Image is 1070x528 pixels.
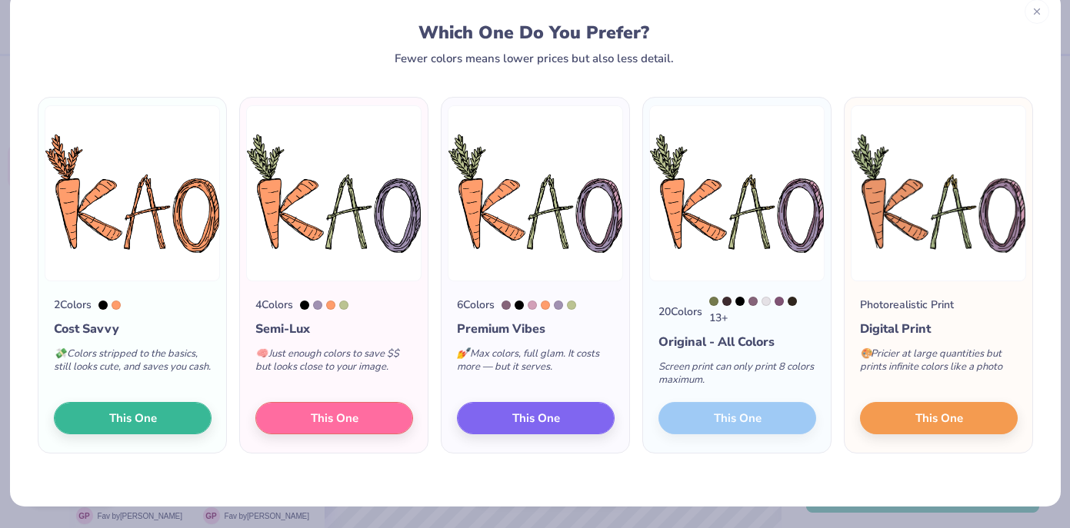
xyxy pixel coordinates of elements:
[457,320,615,338] div: Premium Vibes
[54,320,212,338] div: Cost Savvy
[851,105,1026,281] img: Photorealistic preview
[915,410,962,427] span: This One
[528,301,537,310] div: 686 C
[502,301,511,310] div: 5205 C
[98,301,108,310] div: Black
[313,301,322,310] div: 666 C
[54,338,212,389] div: Colors stripped to the basics, still looks cute, and saves you cash.
[54,402,212,434] button: This One
[300,301,309,310] div: Black
[788,297,797,306] div: Black 4 C
[457,347,469,360] span: 💅
[112,301,121,310] div: 163 C
[310,410,358,427] span: This One
[339,301,348,310] div: 7493 C
[709,297,816,326] div: 13 +
[255,347,268,360] span: 🧠
[246,105,422,281] img: 4 color option
[541,301,550,310] div: 163 C
[108,410,156,427] span: This One
[326,301,335,310] div: 163 C
[255,338,413,389] div: Just enough colors to save $$ but looks close to your image.
[255,297,293,313] div: 4 Colors
[860,338,1018,389] div: Pricier at large quantities but prints infinite colors like a photo
[658,304,702,320] div: 20 Colors
[860,347,872,360] span: 🎨
[554,301,563,310] div: 666 C
[255,320,413,338] div: Semi-Lux
[457,402,615,434] button: This One
[775,297,784,306] div: 5135 C
[658,351,816,402] div: Screen print can only print 8 colors maximum.
[567,301,576,310] div: 7493 C
[54,297,92,313] div: 2 Colors
[748,297,758,306] div: 5205 C
[512,410,559,427] span: This One
[457,297,495,313] div: 6 Colors
[860,402,1018,434] button: This One
[722,297,732,306] div: Black 5 C
[860,320,1018,338] div: Digital Print
[709,297,718,306] div: 5763 C
[515,301,524,310] div: Black
[45,105,220,281] img: 2 color option
[762,297,771,306] div: 663 C
[658,333,816,351] div: Original - All Colors
[448,105,623,281] img: 6 color option
[255,402,413,434] button: This One
[54,347,66,360] span: 💸
[735,297,745,306] div: Black
[860,297,954,313] div: Photorealistic Print
[395,52,674,65] div: Fewer colors means lower prices but also less detail.
[649,105,825,281] img: 20 color option
[52,22,1017,43] div: Which One Do You Prefer?
[457,338,615,389] div: Max colors, full glam. It costs more — but it serves.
